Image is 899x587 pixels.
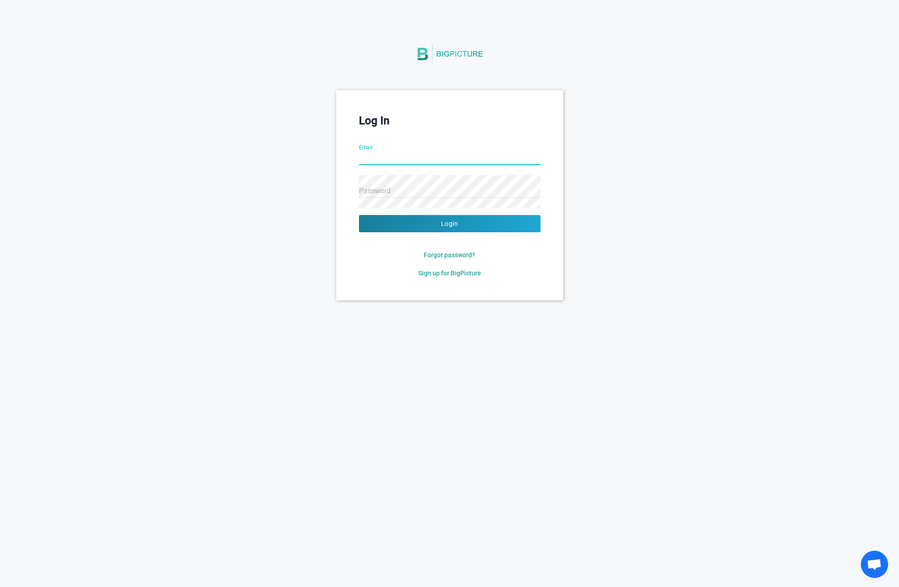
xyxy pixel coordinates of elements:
a: Open chat [861,551,888,578]
span: Forgot password? [424,251,475,259]
span: Sign up for BigPicture [418,269,481,277]
button: Login [359,215,540,232]
img: BigPicture [416,35,484,73]
h3: Log In [359,113,540,128]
